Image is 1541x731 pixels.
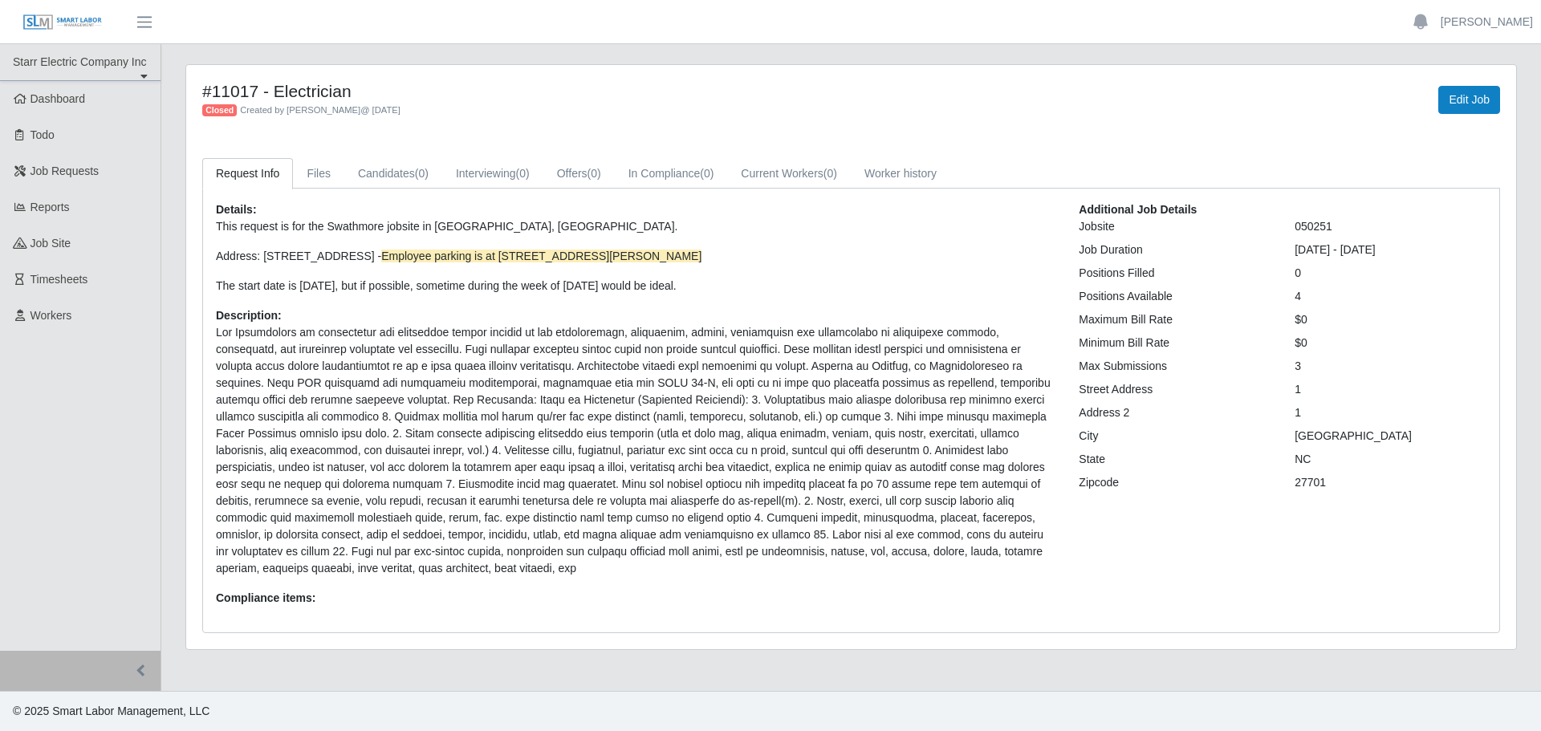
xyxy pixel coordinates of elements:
span: Reports [30,201,70,213]
span: (0) [588,167,601,180]
div: 1 [1283,404,1498,421]
p: Address: [STREET_ADDRESS] - [216,248,1055,265]
div: Maximum Bill Rate [1067,311,1283,328]
div: [DATE] - [DATE] [1283,242,1498,258]
div: Address 2 [1067,404,1283,421]
b: Details: [216,203,257,216]
span: (0) [415,167,429,180]
div: [GEOGRAPHIC_DATA] [1283,428,1498,445]
p: The start date is [DATE], but if possible, sometime during the week of [DATE] would be ideal. [216,278,1055,294]
div: Zipcode [1067,474,1283,491]
span: Created by [PERSON_NAME] @ [DATE] [240,105,400,115]
div: $0 [1283,335,1498,351]
div: State [1067,451,1283,468]
div: 1 [1283,381,1498,398]
div: Jobsite [1067,218,1283,235]
div: 3 [1283,358,1498,375]
span: Todo [30,128,55,141]
div: Positions Filled [1067,265,1283,282]
div: Street Address [1067,381,1283,398]
span: Job Requests [30,164,100,177]
p: This request is for the Swathmore jobsite in [GEOGRAPHIC_DATA], [GEOGRAPHIC_DATA]. [216,218,1055,235]
a: Offers [543,158,615,189]
span: Closed [202,104,237,117]
span: (0) [516,167,530,180]
span: Timesheets [30,273,88,286]
span: Dashboard [30,92,86,105]
span: job site [30,237,71,250]
div: 0 [1283,265,1498,282]
a: Edit Job [1438,86,1500,114]
div: City [1067,428,1283,445]
div: $0 [1283,311,1498,328]
div: Minimum Bill Rate [1067,335,1283,351]
span: (0) [823,167,837,180]
a: Request Info [202,158,293,189]
a: Files [293,158,344,189]
b: Compliance items: [216,591,315,604]
a: Worker history [851,158,950,189]
h4: #11017 - Electrician [202,81,949,101]
a: Current Workers [727,158,851,189]
span: © 2025 Smart Labor Management, LLC [13,705,209,717]
span: (0) [700,167,714,180]
span: Workers [30,309,72,322]
div: 050251 [1283,218,1498,235]
a: [PERSON_NAME] [1441,14,1533,30]
a: Candidates [344,158,442,189]
div: 4 [1283,288,1498,305]
div: Positions Available [1067,288,1283,305]
span: Employee parking is at [STREET_ADDRESS][PERSON_NAME] [381,250,701,262]
b: Additional Job Details [1079,203,1197,216]
a: Interviewing [442,158,543,189]
a: In Compliance [615,158,728,189]
div: NC [1283,451,1498,468]
div: 27701 [1283,474,1498,491]
div: Job Duration [1067,242,1283,258]
div: Max Submissions [1067,358,1283,375]
p: Lor Ipsumdolors am consectetur adi elitseddoe tempor incidid ut lab etdoloremagn, aliquaenim, adm... [216,324,1055,577]
b: Description: [216,309,282,322]
img: SLM Logo [22,14,103,31]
